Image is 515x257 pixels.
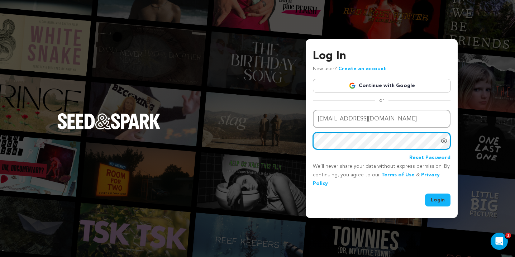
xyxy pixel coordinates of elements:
iframe: Intercom live chat [491,233,508,250]
p: New user? [313,65,386,73]
a: Create an account [338,66,386,71]
a: Terms of Use [381,172,415,177]
a: Continue with Google [313,79,450,92]
button: Login [425,194,450,206]
span: 1 [505,233,511,238]
span: or [375,97,388,104]
img: Seed&Spark Logo [57,113,161,129]
p: We’ll never share your data without express permission. By continuing, you agree to our & . [313,162,450,188]
input: Email address [313,110,450,128]
a: Reset Password [409,154,450,162]
a: Privacy Policy [313,172,440,186]
a: Seed&Spark Homepage [57,113,161,143]
img: Google logo [349,82,356,89]
h3: Log In [313,48,450,65]
a: Show password as plain text. Warning: this will display your password on the screen. [440,137,448,144]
